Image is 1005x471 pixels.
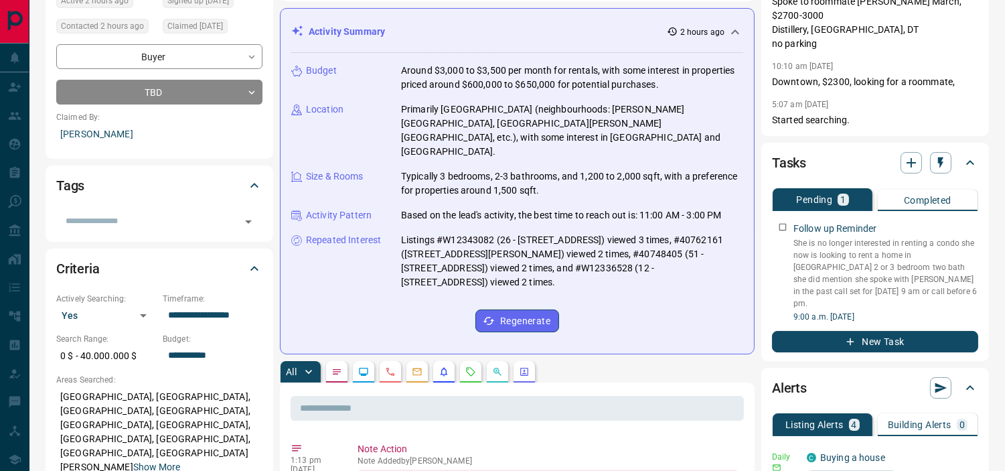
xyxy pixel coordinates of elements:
svg: Listing Alerts [439,366,449,377]
div: Tags [56,170,262,202]
p: Budget: [163,333,262,345]
p: Note Added by [PERSON_NAME] [358,456,739,466]
div: TBD [56,80,262,105]
p: She is no longer interested in renting a condo she now is looking to rent a home in [GEOGRAPHIC_D... [793,237,978,310]
h2: Alerts [772,377,807,399]
p: 0 $ - 40.000.000 $ [56,345,156,367]
div: Tasks [772,147,978,179]
button: Regenerate [475,310,559,332]
p: 2 hours ago [680,26,724,38]
svg: Opportunities [492,366,503,377]
p: Listings #W12343082 (26 - [STREET_ADDRESS]) viewed 3 times, #40762161 ([STREET_ADDRESS][PERSON_NA... [401,233,743,289]
p: Completed [904,196,951,205]
p: Daily [772,451,799,463]
p: Search Range: [56,333,156,345]
svg: Calls [385,366,396,377]
div: condos.ca [807,453,816,462]
p: Areas Searched: [56,374,262,386]
p: Claimed By: [56,111,262,123]
h2: Tags [56,175,84,196]
p: 1 [840,195,846,204]
button: New Task [772,331,978,352]
a: Buying a house [820,452,885,463]
button: Open [239,212,258,231]
p: Typically 3 bedrooms, 2-3 bathrooms, and 1,200 to 2,000 sqft, with a preference for properties ar... [401,170,743,198]
p: Listing Alerts [785,420,844,429]
div: Mon Mar 18 2024 [163,19,262,38]
div: Criteria [56,253,262,285]
p: 10:10 am [DATE] [772,62,834,71]
h2: Criteria [56,258,100,279]
h2: Tasks [772,152,806,174]
p: Location [306,103,343,117]
p: Note Action [358,442,739,456]
p: Activity Pattern [306,208,372,222]
p: Follow up Reminder [793,222,876,236]
div: Buyer [56,44,262,69]
p: 5:07 am [DATE] [772,100,829,109]
p: Actively Searching: [56,293,156,305]
p: Pending [796,195,832,204]
p: Size & Rooms [306,170,364,184]
p: Budget [306,64,337,78]
p: 4 [852,420,857,429]
p: Started searching. [772,113,978,127]
p: Building Alerts [888,420,951,429]
p: 9:00 a.m. [DATE] [793,311,978,323]
div: Yes [56,305,156,326]
p: Primarily [GEOGRAPHIC_DATA] (neighbourhoods: [PERSON_NAME][GEOGRAPHIC_DATA], [GEOGRAPHIC_DATA][PE... [401,103,743,159]
div: Activity Summary2 hours ago [291,19,743,44]
p: Based on the lead's activity, the best time to reach out is: 11:00 AM - 3:00 PM [401,208,721,222]
p: 0 [959,420,965,429]
div: Alerts [772,372,978,404]
p: Activity Summary [309,25,385,39]
p: Around $3,000 to $3,500 per month for rentals, with some interest in properties priced around $60... [401,64,743,92]
svg: Requests [465,366,476,377]
svg: Emails [412,366,422,377]
span: Claimed [DATE] [167,19,223,33]
p: [PERSON_NAME] [56,123,262,145]
p: 1:13 pm [291,456,337,465]
p: Timeframe: [163,293,262,305]
svg: Lead Browsing Activity [358,366,369,377]
span: Contacted 2 hours ago [61,19,144,33]
svg: Notes [331,366,342,377]
svg: Agent Actions [519,366,530,377]
div: Fri Sep 12 2025 [56,19,156,38]
p: All [286,367,297,377]
p: Downtown, $2300, looking for a roommate, [772,75,978,89]
p: Repeated Interest [306,233,381,247]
